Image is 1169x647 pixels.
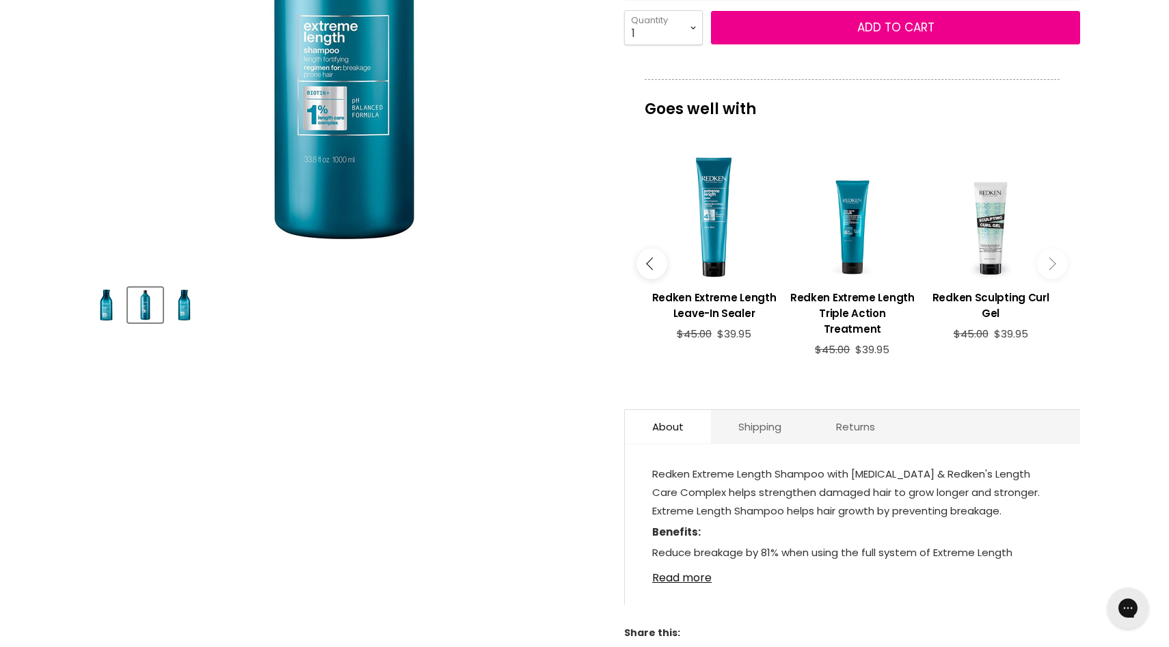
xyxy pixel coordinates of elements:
[624,10,703,44] select: Quantity
[790,290,915,337] h3: Redken Extreme Length Triple Action Treatment
[651,279,776,328] a: View product:Redken Extreme Length Leave-In Sealer
[677,327,712,341] span: $45.00
[711,410,809,443] a: Shipping
[928,290,1053,321] h3: Redken Sculpting Curl Gel
[625,410,711,443] a: About
[129,289,161,321] img: Redken Extreme Length Shampoo with Biotin
[651,290,776,321] h3: Redken Extreme Length Leave-In Sealer
[90,289,122,321] img: Redken Extreme Length Shampoo with Biotin
[645,79,1060,124] p: Goes well with
[652,525,701,539] strong: Benefits:
[168,289,200,321] img: Redken Extreme Length Shampoo with Biotin
[128,288,163,322] button: Redken Extreme Length Shampoo with Biotin
[790,279,915,344] a: View product:Redken Extreme Length Triple Action Treatment
[954,327,989,341] span: $45.00
[711,11,1080,45] button: Add to cart
[1101,583,1155,633] iframe: Gorgias live chat messenger
[809,410,902,443] a: Returns
[652,544,1053,596] li: Reduce breakage by 81% when using the full system of Extreme Length Shampoo, Extreme Length Condi...
[167,288,202,322] button: Redken Extreme Length Shampoo with Biotin
[855,342,889,357] span: $39.95
[994,327,1028,341] span: $39.95
[815,342,850,357] span: $45.00
[652,564,1053,584] a: Read more
[857,19,935,36] span: Add to cart
[652,465,1053,523] p: Redken Extreme Length Shampoo with [MEDICAL_DATA] & Redken's Length Care Complex helps strengthen...
[624,626,680,639] span: Share this:
[87,284,602,322] div: Product thumbnails
[89,288,124,322] button: Redken Extreme Length Shampoo with Biotin
[928,279,1053,328] a: View product:Redken Sculpting Curl Gel
[717,327,751,341] span: $39.95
